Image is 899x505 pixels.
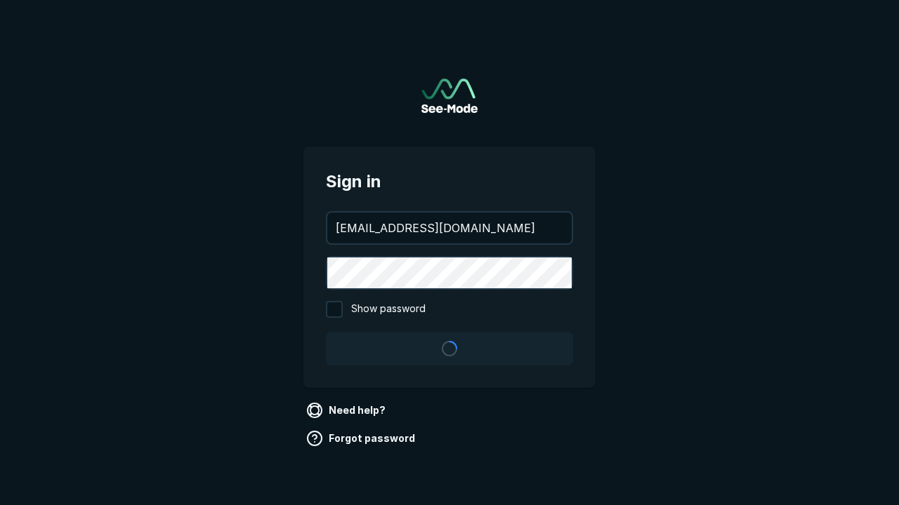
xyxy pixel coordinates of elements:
a: Need help? [303,399,391,422]
a: Go to sign in [421,79,478,113]
input: your@email.com [327,213,572,243]
span: Show password [351,301,426,318]
img: See-Mode Logo [421,79,478,113]
a: Forgot password [303,427,421,450]
span: Sign in [326,169,573,194]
